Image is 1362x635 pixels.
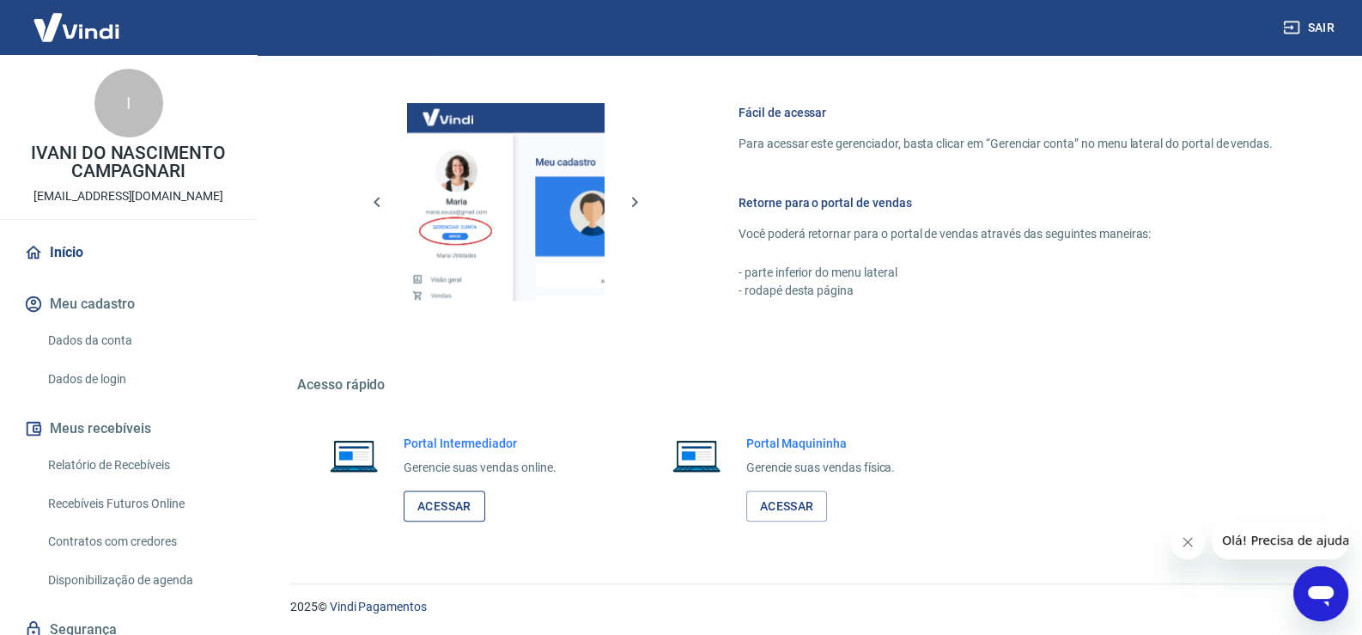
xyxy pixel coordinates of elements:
[1293,566,1348,621] iframe: Botão para abrir a janela de mensagens
[41,323,236,358] a: Dados da conta
[94,69,163,137] div: I
[297,376,1314,394] h5: Acesso rápido
[739,225,1273,243] p: Você poderá retornar para o portal de vendas através das seguintes maneiras:
[41,362,236,397] a: Dados de login
[41,448,236,483] a: Relatório de Recebíveis
[21,410,236,448] button: Meus recebíveis
[739,104,1273,121] h6: Fácil de acessar
[33,187,223,205] p: [EMAIL_ADDRESS][DOMAIN_NAME]
[404,491,485,522] a: Acessar
[746,459,896,477] p: Gerencie suas vendas física.
[404,459,556,477] p: Gerencie suas vendas online.
[10,12,144,26] span: Olá! Precisa de ajuda?
[739,194,1273,211] h6: Retorne para o portal de vendas
[41,524,236,559] a: Contratos com credores
[21,234,236,272] a: Início
[290,598,1321,616] p: 2025 ©
[739,135,1273,153] p: Para acessar este gerenciador, basta clicar em “Gerenciar conta” no menu lateral do portal de ven...
[739,264,1273,282] p: - parte inferior do menu lateral
[41,563,236,598] a: Disponibilização de agenda
[660,435,733,476] img: Imagem de um notebook aberto
[1212,522,1348,559] iframe: Mensagem da empresa
[746,435,896,452] h6: Portal Maquininha
[21,1,132,53] img: Vindi
[41,486,236,522] a: Recebíveis Futuros Online
[746,491,828,522] a: Acessar
[21,285,236,323] button: Meu cadastro
[1280,12,1341,44] button: Sair
[407,103,605,301] img: Imagem da dashboard mostrando o botão de gerenciar conta na sidebar no lado esquerdo
[14,144,243,180] p: IVANI DO NASCIMENTO CAMPAGNARI
[404,435,556,452] h6: Portal Intermediador
[1170,525,1205,559] iframe: Fechar mensagem
[318,435,390,476] img: Imagem de um notebook aberto
[739,282,1273,300] p: - rodapé desta página
[330,600,427,614] a: Vindi Pagamentos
